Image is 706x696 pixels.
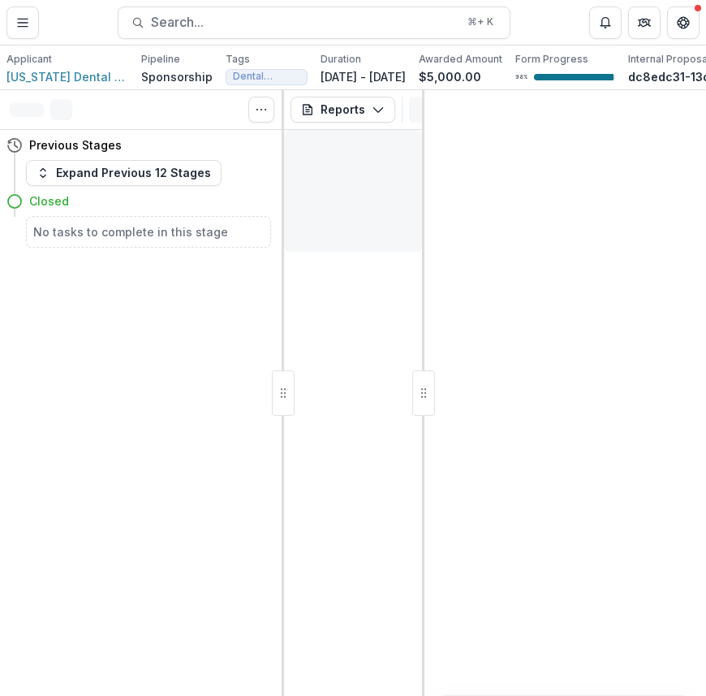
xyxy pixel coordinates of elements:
button: Expand Previous 12 Stages [26,160,222,186]
p: Form Progress [515,52,588,67]
p: Pipeline [141,52,180,67]
p: $5,000.00 [419,68,481,85]
button: Partners [628,6,661,39]
p: Applicant [6,52,52,67]
button: Search... [118,6,510,39]
button: Get Help [667,6,700,39]
span: Search... [151,15,458,30]
h4: Closed [29,192,69,210]
p: Awarded Amount [419,52,502,67]
p: Duration [321,52,361,67]
button: Reports [291,97,395,123]
div: ⌘ + K [464,13,497,31]
button: Toggle View Cancelled Tasks [248,97,274,123]
h5: No tasks to complete in this stage [33,223,264,240]
h4: Previous Stages [29,136,122,153]
p: 98 % [515,71,527,83]
button: Notifications [589,6,622,39]
p: [DATE] - [DATE] [321,68,406,85]
button: Toggle Menu [6,6,39,39]
span: Dental Sponsorships [233,71,300,82]
p: Sponsorship [141,68,213,85]
p: Tags [226,52,250,67]
a: [US_STATE] Dental Foundation, Inc. [6,68,128,85]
